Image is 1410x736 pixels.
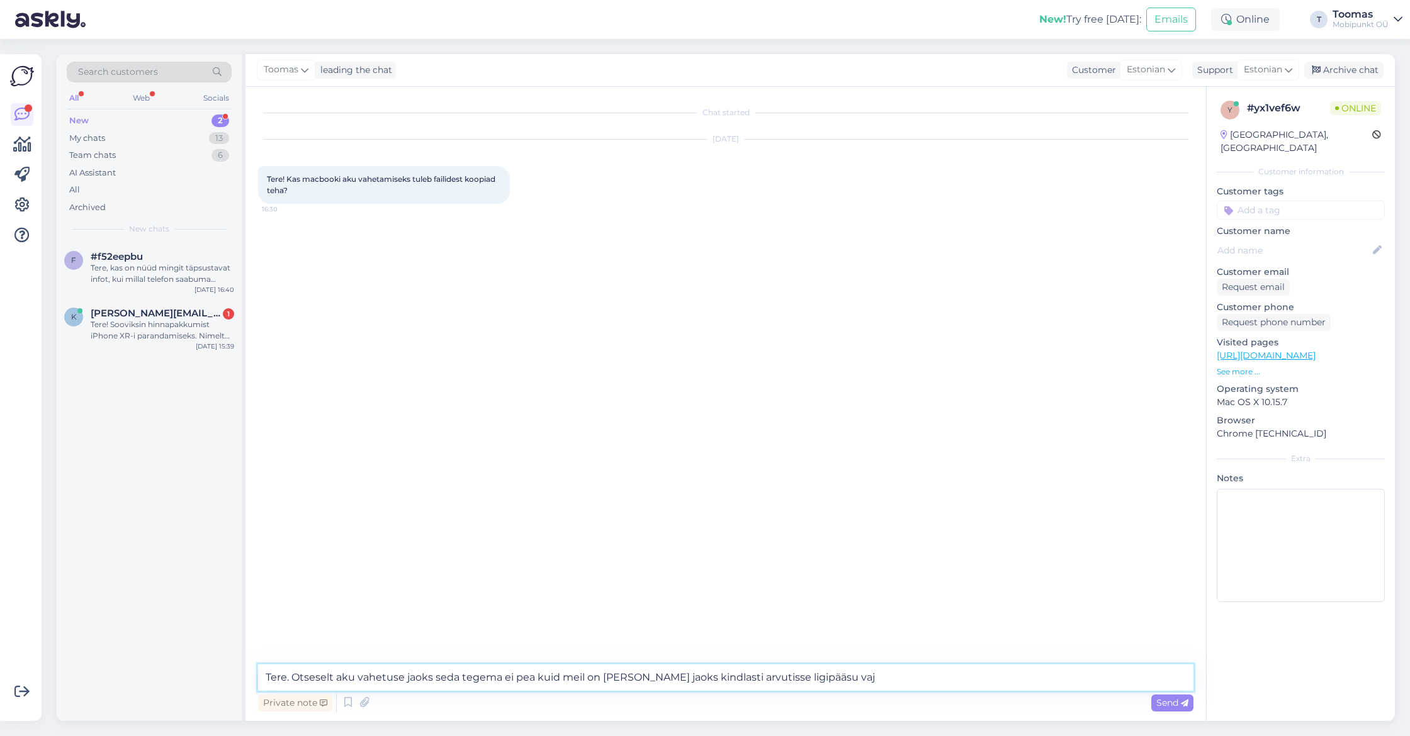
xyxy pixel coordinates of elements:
[258,107,1193,118] div: Chat started
[1217,201,1385,220] input: Add a tag
[1227,105,1232,114] span: y
[69,201,106,214] div: Archived
[1333,9,1389,20] div: Toomas
[1247,101,1330,116] div: # yx1vef6w
[315,64,392,77] div: leading the chat
[67,90,81,106] div: All
[1217,314,1331,331] div: Request phone number
[1146,8,1196,31] button: Emails
[71,312,77,321] span: k
[1217,265,1385,279] p: Customer email
[69,184,80,196] div: All
[264,63,298,77] span: Toomas
[1244,63,1282,77] span: Estonian
[1217,427,1385,440] p: Chrome [TECHNICAL_ID]
[1310,11,1328,28] div: T
[1039,12,1141,27] div: Try free [DATE]:
[91,319,234,342] div: Tere! Sooviksin hinnapakkumist iPhone XR-i parandamiseks. Nimelt WiFi ja 4G enam ei tööta üldse, ...
[1217,382,1385,396] p: Operating system
[1333,20,1389,30] div: Mobipunkt OÜ
[1217,366,1385,377] p: See more ...
[258,694,332,711] div: Private note
[91,308,222,319] span: kristofer.ild@gmail.com
[1217,350,1316,361] a: [URL][DOMAIN_NAME]
[262,204,309,214] span: 16:30
[69,149,116,162] div: Team chats
[69,167,116,179] div: AI Assistant
[69,132,105,145] div: My chats
[1217,225,1385,238] p: Customer name
[1217,301,1385,314] p: Customer phone
[1127,63,1165,77] span: Estonian
[129,223,169,235] span: New chats
[71,255,76,265] span: f
[258,664,1193,691] textarea: Tere. Otseselt aku vahetuse jaoks seda tegema ei pea kuid meil on [PERSON_NAME] jaoks kindlasti a...
[1217,414,1385,427] p: Browser
[130,90,152,106] div: Web
[1211,8,1280,31] div: Online
[1217,336,1385,349] p: Visited pages
[1217,472,1385,485] p: Notes
[211,149,229,162] div: 6
[1330,101,1381,115] span: Online
[91,262,234,285] div: Tere, kas on nüüd mingit täpsustavat infot, kui millal telefon saabuma peaks?
[1192,64,1233,77] div: Support
[196,342,234,351] div: [DATE] 15:39
[195,285,234,294] div: [DATE] 16:40
[78,65,158,79] span: Search customers
[223,308,234,320] div: 1
[1039,13,1066,25] b: New!
[1333,9,1402,30] a: ToomasMobipunkt OÜ
[1067,64,1116,77] div: Customer
[1217,243,1370,257] input: Add name
[258,133,1193,145] div: [DATE]
[1217,396,1385,409] p: Mac OS X 10.15.7
[211,114,229,127] div: 2
[10,64,34,88] img: Askly Logo
[267,174,497,195] span: Tere! Kas macbooki aku vahetamiseks tuleb failidest koopiad teha?
[1156,697,1188,708] span: Send
[1304,62,1384,79] div: Archive chat
[201,90,232,106] div: Socials
[1221,128,1372,155] div: [GEOGRAPHIC_DATA], [GEOGRAPHIC_DATA]
[91,251,143,262] span: #f52eepbu
[1217,453,1385,464] div: Extra
[1217,166,1385,177] div: Customer information
[209,132,229,145] div: 13
[1217,185,1385,198] p: Customer tags
[69,114,89,127] div: New
[1217,279,1290,296] div: Request email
